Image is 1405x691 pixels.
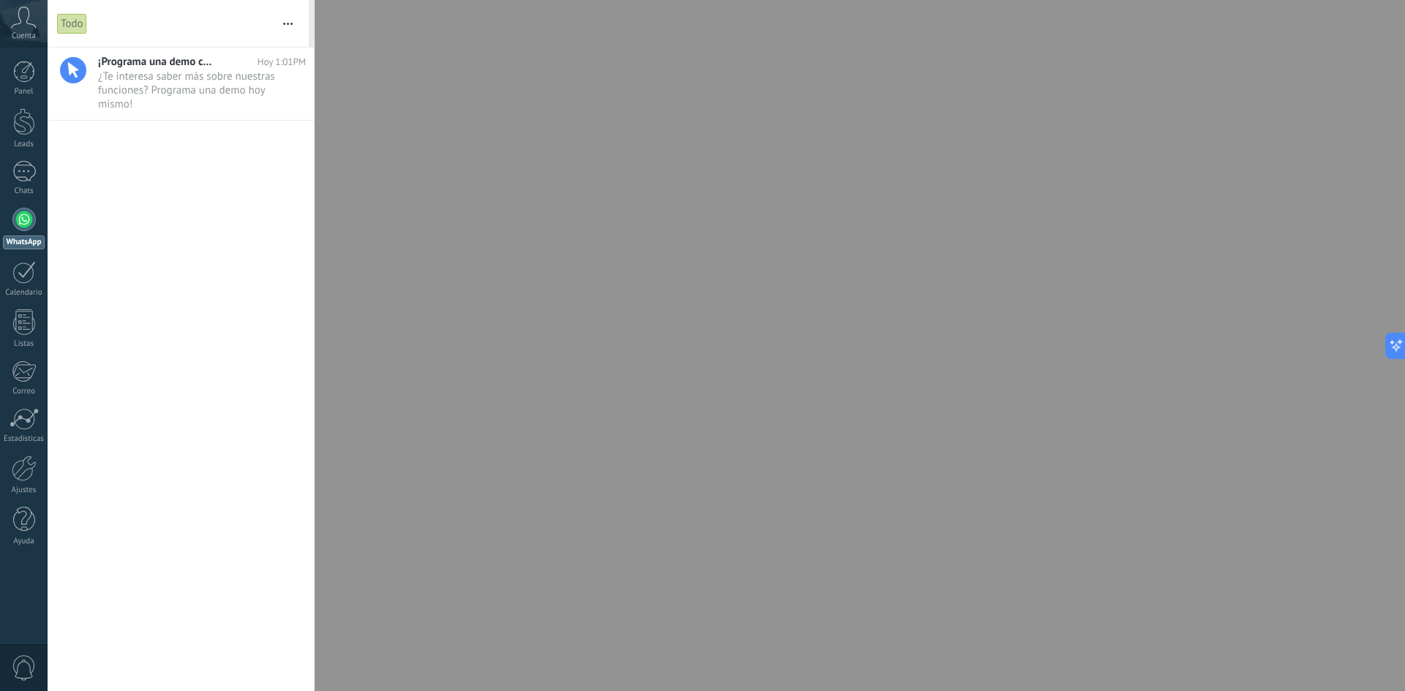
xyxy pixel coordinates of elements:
[3,486,45,495] div: Ajustes
[3,235,45,249] div: WhatsApp
[12,31,36,41] span: Cuenta
[57,13,87,34] div: Todo
[3,339,45,349] div: Listas
[48,48,314,120] a: ¡Programa una demo con un experto! Hoy 1:01PM ¿Te interesa saber más sobre nuestras funciones? Pr...
[3,434,45,444] div: Estadísticas
[3,387,45,396] div: Correo
[3,288,45,298] div: Calendario
[98,69,278,110] span: ¿Te interesa saber más sobre nuestras funciones? Programa una demo hoy mismo!
[98,55,215,69] span: ¡Programa una demo con un experto!
[3,140,45,149] div: Leads
[258,55,306,69] span: Hoy 1:01PM
[3,87,45,97] div: Panel
[3,537,45,546] div: Ayuda
[3,186,45,196] div: Chats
